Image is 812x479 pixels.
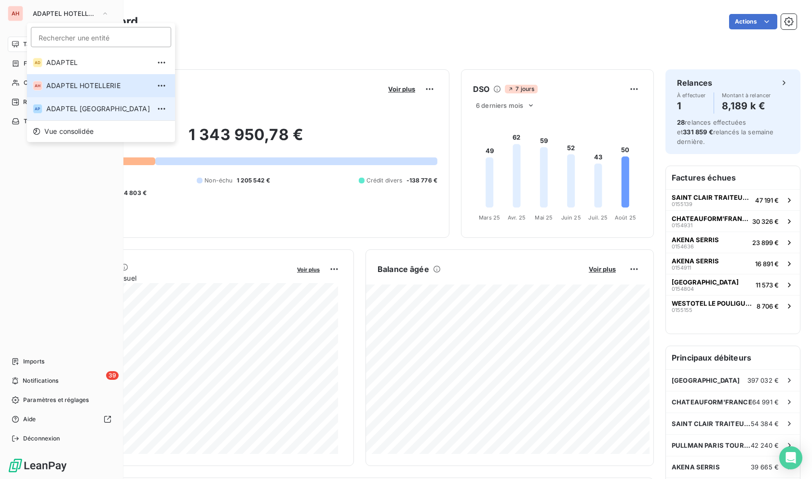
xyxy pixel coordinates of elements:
tspan: Avr. 25 [508,214,526,221]
div: AH [33,81,42,91]
button: Actions [729,14,777,29]
span: 42 240 € [751,441,779,449]
h6: Relances [677,77,712,89]
tspan: Juil. 25 [588,214,608,221]
span: Voir plus [589,265,616,273]
a: Aide [8,412,115,427]
h6: Balance âgée [378,263,429,275]
span: ADAPTEL HOTELLERIE [33,10,97,17]
span: Montant à relancer [722,92,771,98]
span: Factures [24,59,48,68]
h2: 1 343 950,78 € [54,125,437,154]
span: Tâches [24,117,44,126]
button: WESTOTEL LE POULIGUEN01551558 706 € [666,295,800,316]
span: [GEOGRAPHIC_DATA] [672,376,740,384]
button: Voir plus [586,265,619,273]
tspan: Juin 25 [561,214,581,221]
span: 0154911 [672,265,691,271]
button: [GEOGRAPHIC_DATA]015480411 573 € [666,274,800,295]
span: CHATEAUFORM'FRANCE [672,398,752,406]
div: AD [33,58,42,67]
span: À effectuer [677,92,706,98]
span: 11 573 € [756,281,779,289]
span: AKENA SERRIS [672,463,720,471]
span: SAINT CLAIR TRAITEUR CUISINE [672,420,751,427]
img: Logo LeanPay [8,458,68,473]
h6: DSO [473,83,489,95]
tspan: Août 25 [615,214,636,221]
div: AH [8,6,23,21]
span: 39 [106,371,119,380]
span: Aide [23,415,36,424]
span: 0155139 [672,201,692,207]
button: Voir plus [294,265,323,273]
span: 39 665 € [751,463,779,471]
span: relances effectuées et relancés la semaine dernière. [677,118,774,145]
span: WESTOTEL LE POULIGUEN [672,299,753,307]
span: ADAPTEL HOTELLERIE [46,81,150,91]
button: SAINT CLAIR TRAITEUR CUISINE015513947 191 € [666,189,800,210]
span: [GEOGRAPHIC_DATA] [672,278,739,286]
h6: Principaux débiteurs [666,346,800,369]
h4: 1 [677,98,706,114]
span: Crédit divers [366,176,403,185]
button: CHATEAUFORM'FRANCE015493130 326 € [666,210,800,232]
span: 1 205 542 € [237,176,271,185]
span: 47 191 € [755,196,779,204]
span: PULLMAN PARIS TOUR EIFFEL [672,441,751,449]
a: Tâches [8,114,115,129]
span: 7 jours [505,85,537,93]
div: Open Intercom Messenger [779,446,802,469]
tspan: Mars 25 [479,214,500,221]
span: Voir plus [388,85,415,93]
span: 8 706 € [757,302,779,310]
span: 397 032 € [747,376,779,384]
input: placeholder [31,27,171,47]
span: Vue consolidée [44,127,94,136]
a: Paramètres et réglages [8,392,115,408]
span: 0155155 [672,307,692,313]
span: Notifications [23,376,58,385]
button: AKENA SERRIS015463623 899 € [666,232,800,253]
span: Non-échu [204,176,232,185]
span: AKENA SERRIS [672,257,719,265]
a: 1Relances [8,94,115,110]
button: Voir plus [385,85,418,93]
span: 0154804 [672,286,694,292]
span: AKENA SERRIS [672,236,719,244]
span: Déconnexion [23,434,60,443]
span: 54 384 € [751,420,779,427]
a: Factures [8,56,115,71]
span: Clients [24,78,43,87]
span: 16 891 € [755,260,779,268]
span: 30 326 € [752,218,779,225]
span: -4 803 € [121,189,147,197]
span: 64 991 € [752,398,779,406]
a: Clients [8,75,115,91]
span: 23 899 € [752,239,779,246]
h4: 8,189 k € [722,98,771,114]
span: Paramètres et réglages [23,396,89,404]
h6: Factures échues [666,166,800,189]
span: 0154636 [672,244,694,249]
a: Tableau de bord [8,37,115,52]
span: -138 776 € [406,176,438,185]
span: Tableau de bord [23,40,68,49]
span: Relances [23,98,49,106]
div: AP [33,104,42,114]
span: Chiffre d'affaires mensuel [54,273,290,283]
span: ADAPTEL [46,58,150,67]
span: Imports [23,357,44,366]
span: 6 derniers mois [476,102,523,109]
span: 331 859 € [683,128,713,136]
a: Imports [8,354,115,369]
span: 0154931 [672,222,692,228]
span: ADAPTEL [GEOGRAPHIC_DATA] [46,104,150,114]
span: 28 [677,118,685,126]
button: AKENA SERRIS015491116 891 € [666,253,800,274]
span: SAINT CLAIR TRAITEUR CUISINE [672,194,751,201]
span: Voir plus [297,266,320,273]
tspan: Mai 25 [535,214,553,221]
span: CHATEAUFORM'FRANCE [672,215,748,222]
